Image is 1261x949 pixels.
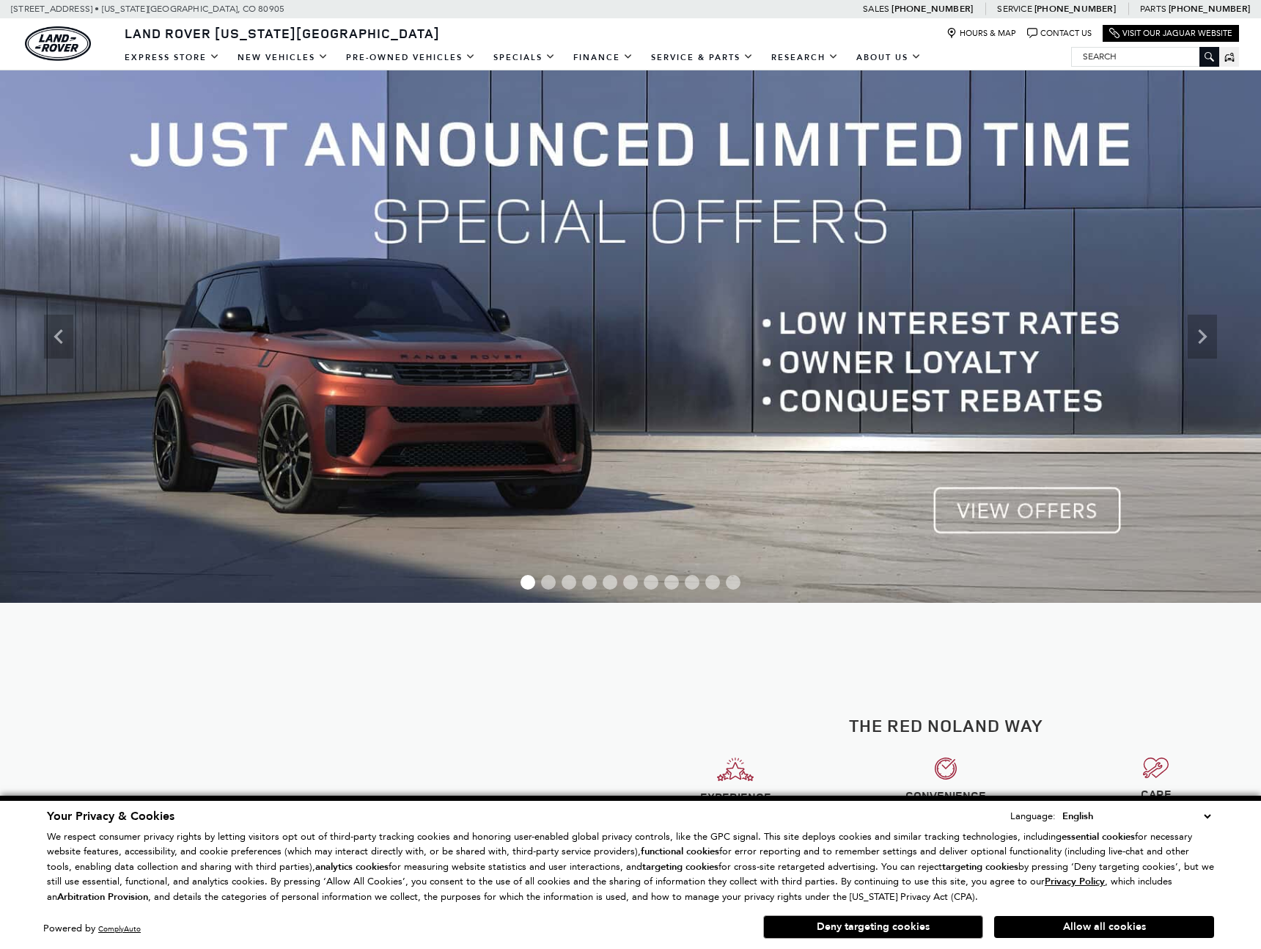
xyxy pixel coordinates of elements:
div: Powered by [43,924,141,934]
strong: targeting cookies [642,860,718,873]
a: Land Rover [US_STATE][GEOGRAPHIC_DATA] [116,24,449,42]
span: Go to slide 9 [685,575,699,590]
div: Next [1188,315,1217,359]
span: Go to slide 8 [664,575,679,590]
span: Go to slide 2 [541,575,556,590]
span: Go to slide 11 [726,575,740,590]
strong: CONVENIENCE [905,788,986,804]
span: Go to slide 6 [623,575,638,590]
button: Allow all cookies [994,916,1214,938]
span: Service [997,4,1032,14]
div: Language: [1010,811,1056,821]
strong: targeting cookies [942,860,1018,873]
a: Visit Our Jaguar Website [1109,28,1232,39]
a: Research [762,45,848,70]
a: Service & Parts [642,45,762,70]
strong: functional cookies [641,845,719,858]
nav: Main Navigation [116,45,930,70]
a: [STREET_ADDRESS] • [US_STATE][GEOGRAPHIC_DATA], CO 80905 [11,4,284,14]
a: Finance [565,45,642,70]
span: Go to slide 5 [603,575,617,590]
span: Go to slide 3 [562,575,576,590]
a: land-rover [25,26,91,61]
span: Your Privacy & Cookies [47,808,174,824]
strong: EXPERIENCE [700,789,771,805]
img: Land Rover [25,26,91,61]
a: [PHONE_NUMBER] [1169,3,1250,15]
a: Hours & Map [946,28,1016,39]
a: EXPRESS STORE [116,45,229,70]
a: Contact Us [1027,28,1092,39]
span: Sales [863,4,889,14]
input: Search [1072,48,1218,65]
span: Go to slide 1 [521,575,535,590]
div: Previous [44,315,73,359]
p: We respect consumer privacy rights by letting visitors opt out of third-party tracking cookies an... [47,829,1214,905]
iframe: YouTube video player [84,676,546,936]
span: Go to slide 4 [582,575,597,590]
strong: analytics cookies [315,860,389,873]
strong: essential cookies [1062,830,1135,843]
span: Go to slide 7 [644,575,658,590]
span: Go to slide 10 [705,575,720,590]
a: Privacy Policy [1045,876,1105,887]
a: New Vehicles [229,45,337,70]
a: ComplyAuto [98,924,141,934]
span: Parts [1140,4,1166,14]
a: About Us [848,45,930,70]
h2: The Red Noland Way [641,716,1250,735]
span: Land Rover [US_STATE][GEOGRAPHIC_DATA] [125,24,440,42]
button: Deny targeting cookies [763,915,983,939]
strong: CARE [1141,786,1172,802]
a: Specials [485,45,565,70]
strong: Arbitration Provision [57,890,148,904]
a: Pre-Owned Vehicles [337,45,485,70]
a: [PHONE_NUMBER] [1034,3,1116,15]
select: Language Select [1059,808,1214,824]
u: Privacy Policy [1045,875,1105,888]
a: [PHONE_NUMBER] [891,3,973,15]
